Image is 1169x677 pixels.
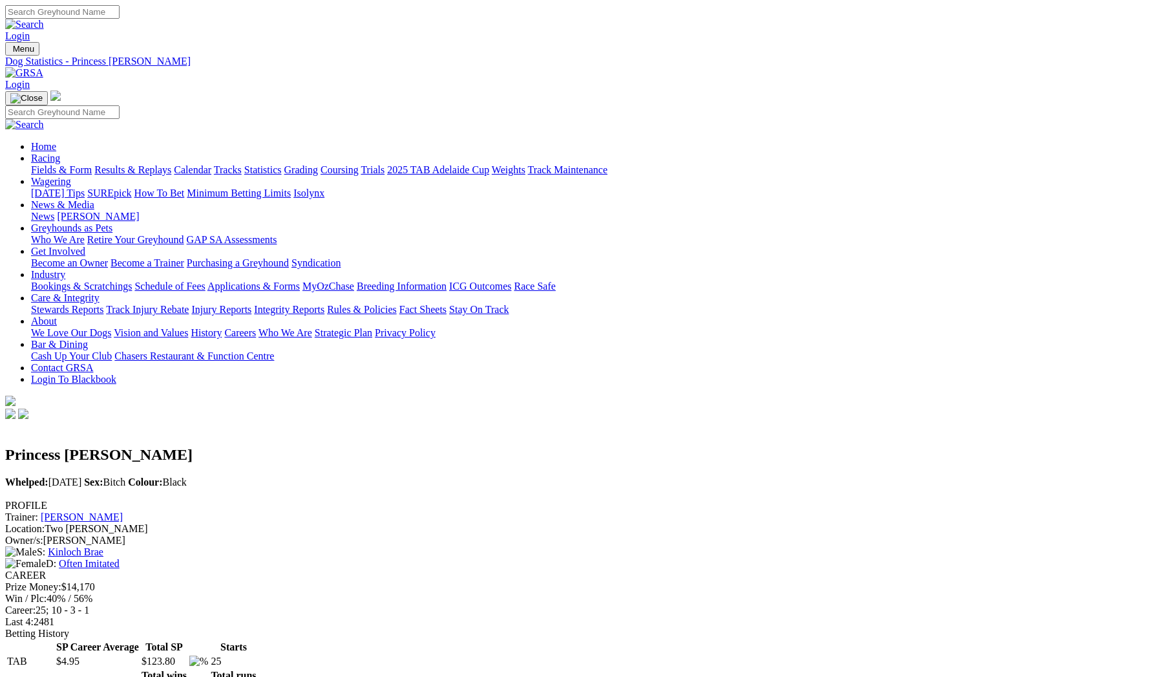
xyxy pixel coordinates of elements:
a: News [31,211,54,222]
a: Fact Sheets [399,304,447,315]
a: Careers [224,327,256,338]
div: $14,170 [5,581,1164,593]
span: Menu [13,44,34,54]
span: Black [128,477,187,488]
input: Search [5,105,120,119]
a: Weights [492,164,525,175]
div: News & Media [31,211,1164,222]
a: 2025 TAB Adelaide Cup [387,164,489,175]
a: Trials [361,164,384,175]
span: Owner/s: [5,535,43,546]
div: 2481 [5,616,1164,628]
a: Track Injury Rebate [106,304,189,315]
b: Sex: [84,477,103,488]
img: logo-grsa-white.png [50,91,61,101]
span: Location: [5,523,45,534]
a: Fields & Form [31,164,92,175]
img: Female [5,558,46,570]
a: We Love Our Dogs [31,327,111,338]
a: [PERSON_NAME] [57,211,139,222]
a: News & Media [31,199,94,210]
a: Who We Are [31,234,85,245]
td: 25 [210,655,257,668]
a: Race Safe [514,281,555,292]
a: Strategic Plan [315,327,372,338]
a: Stewards Reports [31,304,103,315]
img: % [189,656,208,667]
span: D: [5,558,56,569]
span: [DATE] [5,477,81,488]
a: Become a Trainer [111,257,184,268]
a: Become an Owner [31,257,108,268]
a: Stay On Track [449,304,509,315]
a: Kinloch Brae [48,546,103,557]
span: Trainer: [5,511,38,522]
a: Racing [31,153,60,164]
a: Minimum Betting Limits [187,188,291,199]
a: Login To Blackbook [31,374,116,385]
div: Greyhounds as Pets [31,234,1164,246]
span: Bitch [84,477,125,488]
b: Whelped: [5,477,48,488]
td: TAB [6,655,54,668]
div: [PERSON_NAME] [5,535,1164,546]
div: Racing [31,164,1164,176]
a: Calendar [174,164,211,175]
a: History [191,327,222,338]
a: Vision and Values [114,327,188,338]
a: Retire Your Greyhound [87,234,184,245]
a: Who We Are [258,327,312,338]
td: $4.95 [56,655,140,668]
button: Toggle navigation [5,91,48,105]
div: Care & Integrity [31,304,1164,316]
span: Last 4: [5,616,34,627]
span: Career: [5,605,36,616]
a: Results & Replays [94,164,171,175]
a: Login [5,30,30,41]
a: Rules & Policies [327,304,397,315]
a: Dog Statistics - Princess [PERSON_NAME] [5,56,1164,67]
a: Home [31,141,56,152]
a: SUREpick [87,188,131,199]
span: Prize Money: [5,581,61,592]
a: [DATE] Tips [31,188,85,199]
a: How To Bet [134,188,185,199]
div: 40% / 56% [5,593,1164,605]
a: Privacy Policy [375,327,436,338]
span: S: [5,546,45,557]
img: Search [5,19,44,30]
a: GAP SA Assessments [187,234,277,245]
div: Get Involved [31,257,1164,269]
div: Industry [31,281,1164,292]
th: Total SP [141,641,187,654]
a: Isolynx [293,188,324,199]
img: facebook.svg [5,409,16,419]
div: CAREER [5,570,1164,581]
a: Injury Reports [191,304,251,315]
div: 25; 10 - 3 - 1 [5,605,1164,616]
img: Close [10,93,43,103]
a: Schedule of Fees [134,281,205,292]
td: $123.80 [141,655,187,668]
div: PROFILE [5,500,1164,511]
a: Track Maintenance [528,164,607,175]
button: Toggle navigation [5,42,39,56]
a: Contact GRSA [31,362,93,373]
a: Get Involved [31,246,85,257]
div: Betting History [5,628,1164,639]
a: Purchasing a Greyhound [187,257,289,268]
a: Cash Up Your Club [31,350,112,361]
a: Login [5,79,30,90]
a: Often Imitated [59,558,120,569]
a: Greyhounds as Pets [31,222,112,233]
a: Integrity Reports [254,304,324,315]
a: Coursing [321,164,359,175]
img: logo-grsa-white.png [5,396,16,406]
a: Bar & Dining [31,339,88,350]
a: Chasers Restaurant & Function Centre [114,350,274,361]
div: About [31,327,1164,339]
img: Male [5,546,37,558]
a: About [31,316,57,327]
a: Syndication [291,257,341,268]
